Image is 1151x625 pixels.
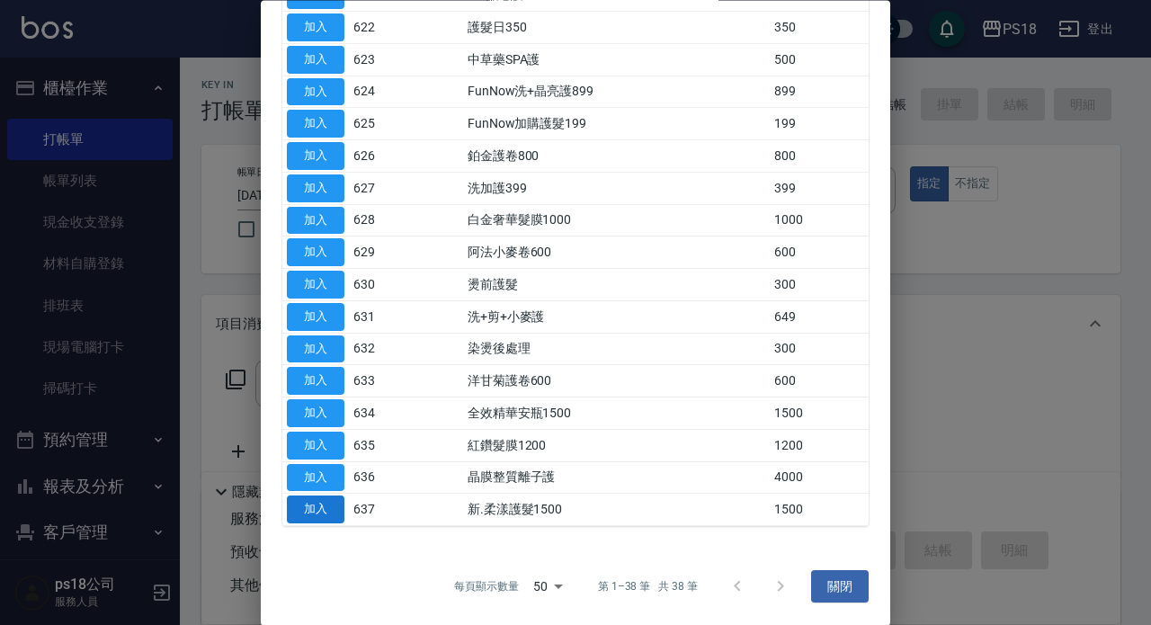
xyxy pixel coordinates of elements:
button: 加入 [287,111,344,138]
td: 染燙後處理 [463,334,770,366]
td: FunNow洗+晶亮護899 [463,76,770,109]
button: 加入 [287,46,344,74]
td: 635 [349,430,406,462]
td: 中草藥SPA護 [463,44,770,76]
td: 600 [770,237,869,269]
button: 加入 [287,14,344,42]
td: 晶膜整質離子護 [463,462,770,495]
td: 紅鑽髮膜1200 [463,430,770,462]
td: 洗加護399 [463,173,770,205]
p: 第 1–38 筆 共 38 筆 [598,579,698,595]
div: 50 [526,563,569,612]
button: 加入 [287,400,344,428]
td: 625 [349,108,406,140]
td: 624 [349,76,406,109]
td: 399 [770,173,869,205]
button: 加入 [287,303,344,331]
td: 阿法小麥卷600 [463,237,770,269]
td: 631 [349,301,406,334]
td: 636 [349,462,406,495]
td: 629 [349,237,406,269]
button: 加入 [287,143,344,171]
td: 199 [770,108,869,140]
td: 350 [770,12,869,44]
button: 關閉 [811,570,869,603]
td: 628 [349,205,406,237]
td: 632 [349,334,406,366]
p: 每頁顯示數量 [454,579,519,595]
td: 洋甘菊護卷600 [463,365,770,397]
button: 加入 [287,207,344,235]
button: 加入 [287,174,344,202]
td: 300 [770,269,869,301]
td: 634 [349,397,406,430]
td: FunNow加購護髮199 [463,108,770,140]
td: 623 [349,44,406,76]
button: 加入 [287,335,344,363]
td: 1000 [770,205,869,237]
td: 630 [349,269,406,301]
td: 白金奢華髮膜1000 [463,205,770,237]
button: 加入 [287,464,344,492]
td: 637 [349,494,406,526]
td: 1500 [770,397,869,430]
td: 649 [770,301,869,334]
td: 800 [770,140,869,173]
td: 4000 [770,462,869,495]
td: 626 [349,140,406,173]
td: 633 [349,365,406,397]
td: 622 [349,12,406,44]
button: 加入 [287,239,344,267]
td: 627 [349,173,406,205]
td: 燙前護髮 [463,269,770,301]
td: 新.柔漾護髮1500 [463,494,770,526]
button: 加入 [287,368,344,396]
td: 1500 [770,494,869,526]
td: 護髮日350 [463,12,770,44]
td: 全效精華安瓶1500 [463,397,770,430]
button: 加入 [287,272,344,299]
button: 加入 [287,78,344,106]
button: 加入 [287,432,344,460]
td: 500 [770,44,869,76]
td: 1200 [770,430,869,462]
td: 洗+剪+小麥護 [463,301,770,334]
td: 899 [770,76,869,109]
td: 300 [770,334,869,366]
td: 600 [770,365,869,397]
button: 加入 [287,496,344,524]
td: 鉑金護卷800 [463,140,770,173]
